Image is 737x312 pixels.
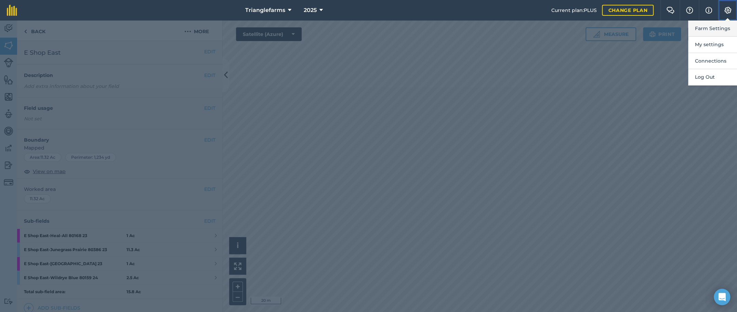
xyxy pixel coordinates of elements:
[688,53,737,69] button: Connections
[685,7,694,14] img: A question mark icon
[688,37,737,53] button: My settings
[688,21,737,37] button: Farm Settings
[551,6,596,14] span: Current plan : PLUS
[7,5,17,16] img: fieldmargin Logo
[304,6,317,14] span: 2025
[666,7,674,14] img: Two speech bubbles overlapping with the left bubble in the forefront
[724,7,732,14] img: A cog icon
[602,5,654,16] a: Change plan
[245,6,285,14] span: Trianglefarms
[688,69,737,85] button: Log Out
[714,289,730,305] div: Open Intercom Messenger
[705,6,712,14] img: svg+xml;base64,PHN2ZyB4bWxucz0iaHR0cDovL3d3dy53My5vcmcvMjAwMC9zdmciIHdpZHRoPSIxNyIgaGVpZ2h0PSIxNy...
